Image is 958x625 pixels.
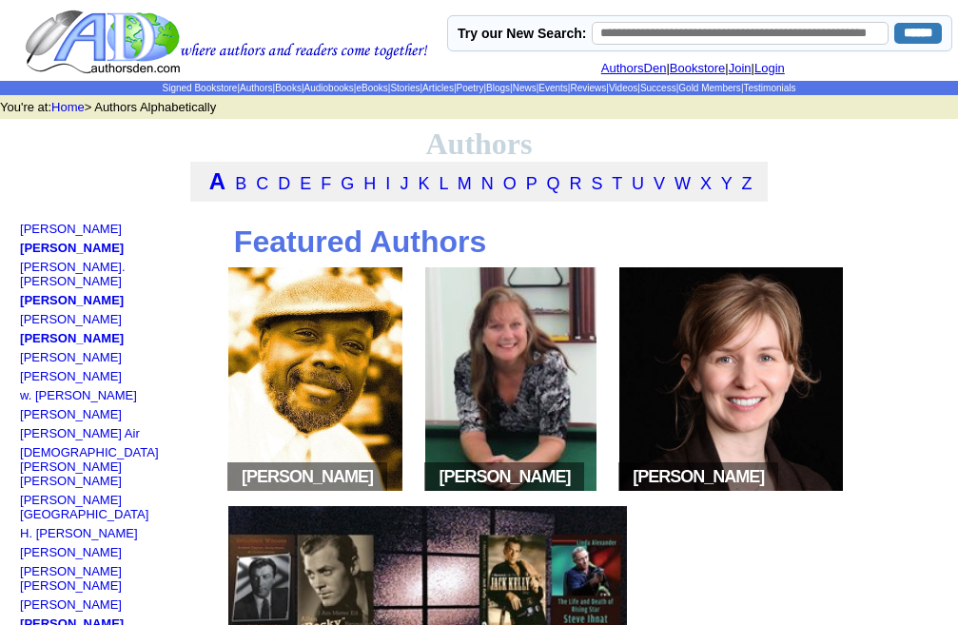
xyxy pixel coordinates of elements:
a: Join [729,61,752,75]
img: shim.gif [20,612,25,616]
img: shim.gif [20,307,25,312]
img: shim.gif [20,383,25,388]
a: V [654,174,665,193]
a: Home [51,100,85,114]
a: Events [538,83,568,93]
a: D [278,174,290,193]
a: Z [741,174,752,193]
img: space [623,473,633,482]
a: w. [PERSON_NAME] [20,388,137,402]
a: [PERSON_NAME] [20,369,122,383]
a: [PERSON_NAME] [20,597,122,612]
img: shim.gif [20,540,25,545]
a: S [592,174,603,193]
img: space [232,473,242,482]
a: Authors [240,83,272,93]
a: C [256,174,268,193]
img: shim.gif [20,593,25,597]
a: Books [275,83,302,93]
span: | | | | | | | | | | | | | | | [162,83,795,93]
a: [PERSON_NAME] [20,241,124,255]
a: A [209,168,225,194]
a: Poetry [457,83,484,93]
a: [PERSON_NAME] [20,407,122,421]
span: [PERSON_NAME] [424,462,584,491]
a: space[PERSON_NAME]space [419,482,603,497]
a: space[PERSON_NAME]space [222,482,409,497]
a: O [503,174,517,193]
label: Try our New Search: [458,26,586,41]
a: Articles [422,83,454,93]
a: Blogs [486,83,510,93]
font: Authors [425,127,532,161]
a: eBooks [356,83,387,93]
a: M [458,174,472,193]
a: AuthorsDen [601,61,667,75]
a: Stories [390,83,420,93]
span: [PERSON_NAME] [227,462,387,491]
img: shim.gif [20,364,25,369]
a: H [363,174,376,193]
a: I [385,174,390,193]
a: Audiobooks [304,83,354,93]
img: shim.gif [20,421,25,426]
a: X [700,174,712,193]
a: Q [547,174,560,193]
a: [PERSON_NAME][GEOGRAPHIC_DATA] [20,493,148,521]
a: News [513,83,537,93]
a: Videos [609,83,637,93]
a: Success [640,83,676,93]
img: shim.gif [20,326,25,331]
a: L [439,174,447,193]
a: E [300,174,311,193]
a: [PERSON_NAME] [20,350,122,364]
img: space [429,473,439,482]
a: G [341,174,354,193]
a: N [481,174,494,193]
img: shim.gif [20,288,25,293]
a: [PERSON_NAME] [20,331,124,345]
a: Signed Bookstore [162,83,237,93]
a: Y [721,174,733,193]
a: [PERSON_NAME] [20,293,124,307]
img: shim.gif [20,255,25,260]
img: shim.gif [20,440,25,445]
a: P [526,174,538,193]
span: [PERSON_NAME] [618,462,778,491]
a: Reviews [570,83,606,93]
a: Login [754,61,785,75]
img: logo.gif [25,9,428,75]
img: shim.gif [20,402,25,407]
a: [PERSON_NAME] [20,312,122,326]
a: U [632,174,644,193]
img: space [570,473,579,482]
a: [PERSON_NAME] [20,222,122,236]
img: space [373,473,382,482]
img: shim.gif [20,236,25,241]
font: | | | [601,61,799,75]
img: shim.gif [20,521,25,526]
a: [PERSON_NAME] [20,545,122,559]
a: [DEMOGRAPHIC_DATA][PERSON_NAME] [PERSON_NAME] [20,445,158,488]
b: Featured Authors [234,225,487,259]
a: space[PERSON_NAME]space [613,482,850,497]
a: T [612,174,622,193]
a: [PERSON_NAME]. [PERSON_NAME] [20,260,126,288]
img: shim.gif [20,559,25,564]
img: shim.gif [20,345,25,350]
a: Bookstore [670,61,726,75]
a: [PERSON_NAME] Air [20,426,140,440]
a: W [675,174,691,193]
a: Testimonials [743,83,795,93]
a: F [321,174,331,193]
a: [PERSON_NAME] [PERSON_NAME] [20,564,122,593]
a: R [570,174,582,193]
img: shim.gif [20,488,25,493]
a: B [235,174,246,193]
img: space [764,473,773,482]
a: H. [PERSON_NAME] [20,526,138,540]
a: J [400,174,408,193]
a: Gold Members [678,83,741,93]
a: K [418,174,429,193]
